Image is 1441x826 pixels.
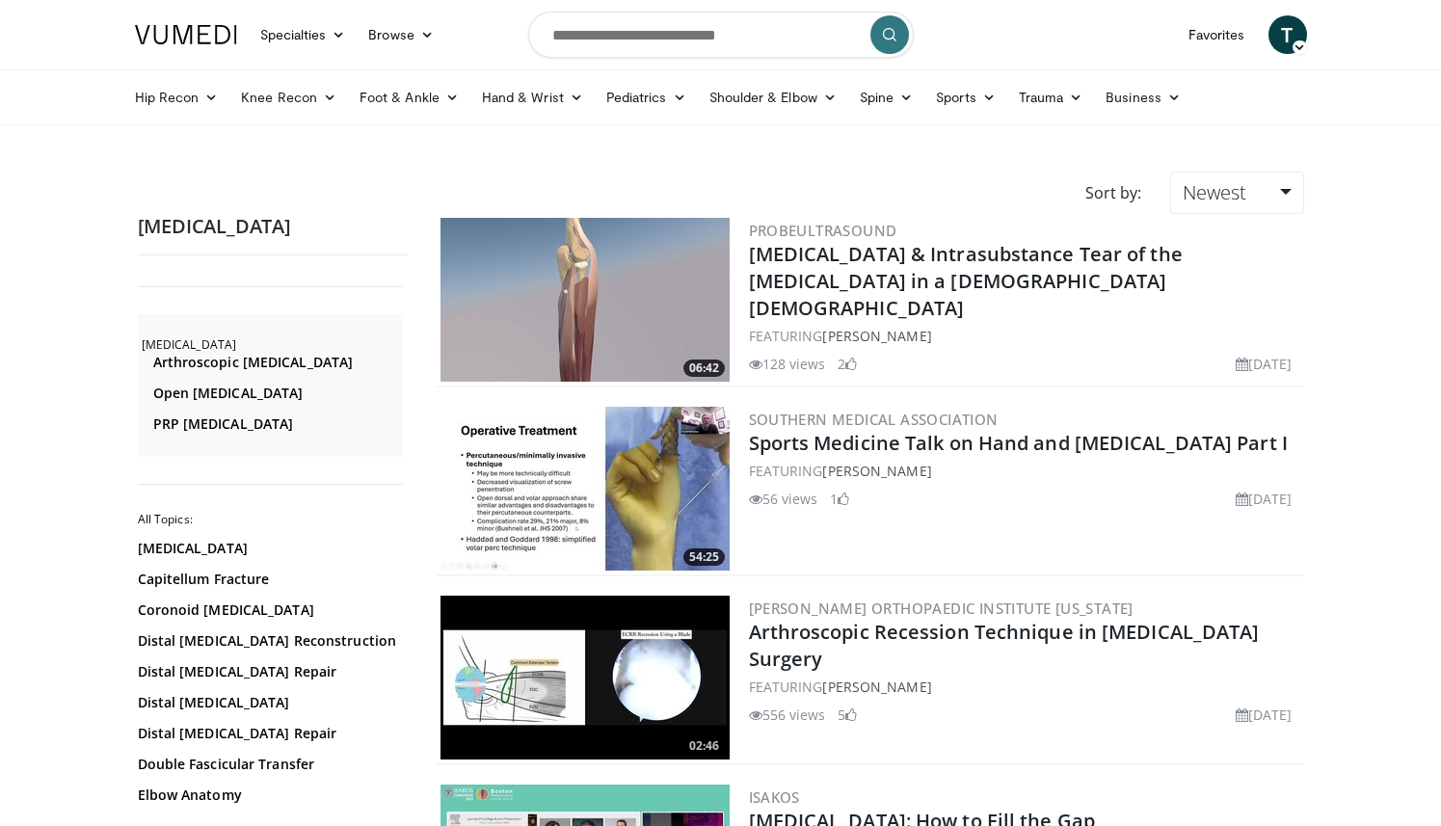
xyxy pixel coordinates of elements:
[848,78,924,117] a: Spine
[1071,172,1156,214] div: Sort by:
[822,462,931,480] a: [PERSON_NAME]
[924,78,1007,117] a: Sports
[138,600,398,620] a: Coronoid [MEDICAL_DATA]
[123,78,230,117] a: Hip Recon
[138,755,398,774] a: Double Fascicular Transfer
[470,78,595,117] a: Hand & Wrist
[249,15,358,54] a: Specialties
[440,596,730,759] img: 5f05edc8-b6e4-4240-8568-6f57c606157a.300x170_q85_crop-smart_upscale.jpg
[440,218,730,382] a: 06:42
[749,354,826,374] li: 128 views
[749,599,1134,618] a: [PERSON_NAME] Orthopaedic Institute [US_STATE]
[138,570,398,589] a: Capitellum Fracture
[153,353,398,372] a: Arthroscopic [MEDICAL_DATA]
[838,705,857,725] li: 5
[138,662,398,681] a: Distal [MEDICAL_DATA] Repair
[749,326,1300,346] div: FEATURING
[135,25,237,44] img: VuMedi Logo
[1268,15,1307,54] a: T
[357,15,445,54] a: Browse
[595,78,698,117] a: Pediatrics
[749,619,1260,672] a: Arthroscopic Recession Technique in [MEDICAL_DATA] Surgery
[683,548,725,566] span: 54:25
[749,410,999,429] a: Southern Medical Association
[749,241,1183,321] a: [MEDICAL_DATA] & Intrasubstance Tear of the [MEDICAL_DATA] in a [DEMOGRAPHIC_DATA] [DEMOGRAPHIC_D...
[1236,489,1293,509] li: [DATE]
[749,430,1288,456] a: Sports Medicine Talk on Hand and [MEDICAL_DATA] Part I
[440,596,730,759] a: 02:46
[830,489,849,509] li: 1
[749,221,897,240] a: Probeultrasound
[138,512,403,527] h2: All Topics:
[749,787,800,807] a: ISAKOS
[138,214,408,239] h2: [MEDICAL_DATA]
[138,724,398,743] a: Distal [MEDICAL_DATA] Repair
[822,678,931,696] a: [PERSON_NAME]
[1007,78,1095,117] a: Trauma
[838,354,857,374] li: 2
[683,360,725,377] span: 06:42
[1183,179,1246,205] span: Newest
[440,218,730,382] img: 92165b0e-0b28-450d-9733-bef906a933be.300x170_q85_crop-smart_upscale.jpg
[348,78,470,117] a: Foot & Ankle
[698,78,848,117] a: Shoulder & Elbow
[138,786,398,805] a: Elbow Anatomy
[138,693,398,712] a: Distal [MEDICAL_DATA]
[749,489,818,509] li: 56 views
[153,414,398,434] a: PRP [MEDICAL_DATA]
[138,631,398,651] a: Distal [MEDICAL_DATA] Reconstruction
[440,407,730,571] img: 313c2fb6-d298-43cc-80f4-1c894f8b9b98.300x170_q85_crop-smart_upscale.jpg
[229,78,348,117] a: Knee Recon
[1236,705,1293,725] li: [DATE]
[1170,172,1303,214] a: Newest
[749,677,1300,697] div: FEATURING
[749,461,1300,481] div: FEATURING
[528,12,914,58] input: Search topics, interventions
[1236,354,1293,374] li: [DATE]
[142,337,403,353] h2: [MEDICAL_DATA]
[683,737,725,755] span: 02:46
[153,384,398,403] a: Open [MEDICAL_DATA]
[822,327,931,345] a: [PERSON_NAME]
[1094,78,1192,117] a: Business
[749,705,826,725] li: 556 views
[138,539,398,558] a: [MEDICAL_DATA]
[1177,15,1257,54] a: Favorites
[440,407,730,571] a: 54:25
